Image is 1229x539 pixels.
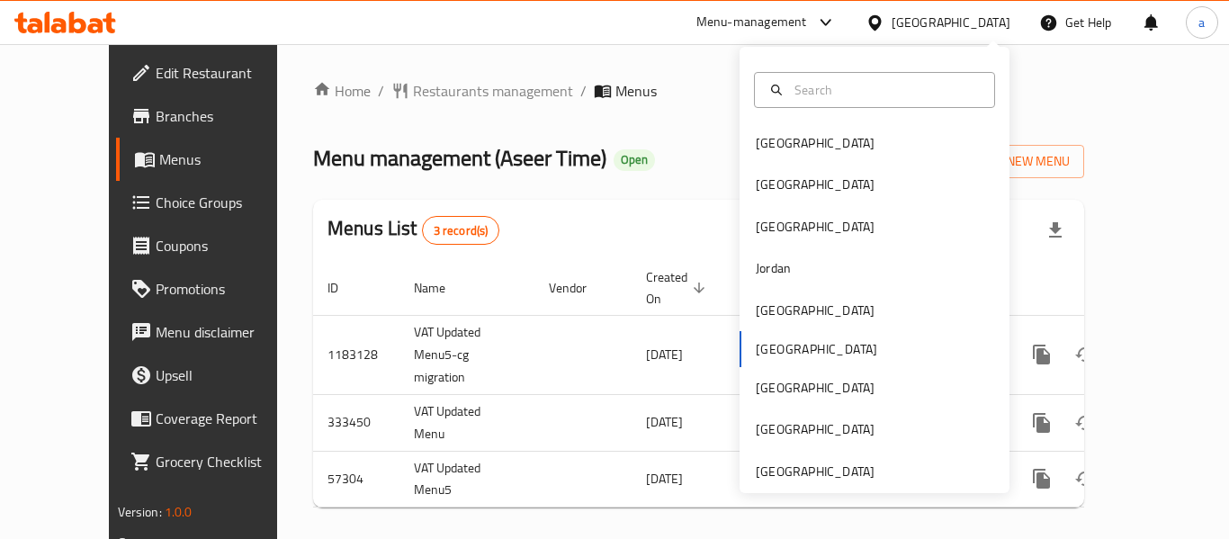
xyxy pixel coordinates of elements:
span: Version: [118,500,162,524]
span: Menu disclaimer [156,321,300,343]
span: Upsell [156,364,300,386]
a: Restaurants management [391,80,573,102]
div: Menu-management [696,12,807,33]
button: more [1020,457,1063,500]
a: Grocery Checklist [116,440,314,483]
a: Upsell [116,354,314,397]
div: [GEOGRAPHIC_DATA] [756,301,875,320]
span: Choice Groups [156,192,300,213]
div: Total records count [422,216,500,245]
li: / [580,80,587,102]
a: Menus [116,138,314,181]
a: Choice Groups [116,181,314,224]
span: Vendor [549,277,610,299]
span: Grocery Checklist [156,451,300,472]
span: Coupons [156,235,300,256]
div: Export file [1034,209,1077,252]
span: Created On [646,266,711,310]
span: Open [614,152,655,167]
div: [GEOGRAPHIC_DATA] [892,13,1010,32]
span: a [1198,13,1205,32]
td: 1183128 [313,315,399,394]
span: ID [327,277,362,299]
button: more [1020,401,1063,445]
a: Coupons [116,224,314,267]
button: Change Status [1063,457,1107,500]
span: Edit Restaurant [156,62,300,84]
div: Jordan [756,258,791,278]
span: Coverage Report [156,408,300,429]
div: [GEOGRAPHIC_DATA] [756,419,875,439]
td: VAT Updated Menu5 [399,451,534,508]
div: [GEOGRAPHIC_DATA] [756,462,875,481]
td: VAT Updated Menu5-cg migration [399,315,534,394]
a: Coverage Report [116,397,314,440]
button: Change Status [1063,401,1107,445]
td: 57304 [313,451,399,508]
button: more [1020,333,1063,376]
div: Open [614,149,655,171]
span: 3 record(s) [423,222,499,239]
a: Edit Restaurant [116,51,314,94]
button: Add New Menu [945,145,1084,178]
div: [GEOGRAPHIC_DATA] [756,175,875,194]
button: Change Status [1063,333,1107,376]
span: [DATE] [646,467,683,490]
span: Menus [615,80,657,102]
span: Name [414,277,469,299]
span: Branches [156,105,300,127]
div: [GEOGRAPHIC_DATA] [756,133,875,153]
div: [GEOGRAPHIC_DATA] [756,217,875,237]
a: Branches [116,94,314,138]
span: Promotions [156,278,300,300]
span: 1.0.0 [165,500,193,524]
span: Add New Menu [959,150,1070,173]
td: 333450 [313,394,399,451]
div: [GEOGRAPHIC_DATA] [756,378,875,398]
span: Menu management ( Aseer Time ) [313,138,606,178]
span: [DATE] [646,410,683,434]
span: Menus [159,148,300,170]
a: Home [313,80,371,102]
a: Menu disclaimer [116,310,314,354]
span: Restaurants management [413,80,573,102]
input: Search [787,80,983,100]
td: VAT Updated Menu [399,394,534,451]
li: / [378,80,384,102]
a: Promotions [116,267,314,310]
nav: breadcrumb [313,80,1084,102]
h2: Menus List [327,215,499,245]
span: [DATE] [646,343,683,366]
